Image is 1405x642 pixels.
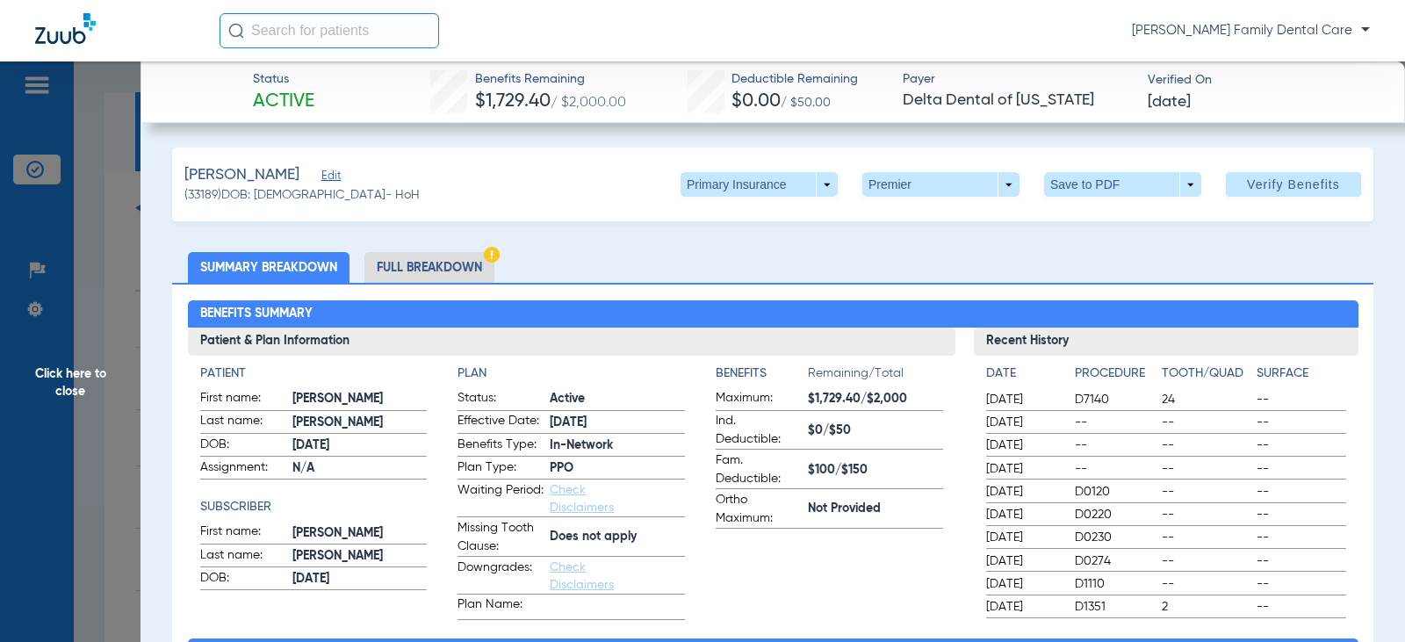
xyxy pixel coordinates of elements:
span: Does not apply [550,528,685,546]
app-breakdown-title: Benefits [716,364,808,389]
span: D0120 [1075,483,1155,501]
span: Waiting Period: [458,481,544,516]
span: [DATE] [292,436,428,455]
span: [DATE] [550,414,685,432]
span: -- [1162,552,1250,570]
span: D7140 [1075,391,1155,408]
span: N/A [292,459,428,478]
span: -- [1162,460,1250,478]
span: Benefits Remaining [475,70,626,89]
h4: Date [986,364,1060,383]
h4: Surface [1257,364,1345,383]
span: Deductible Remaining [731,70,858,89]
span: D0230 [1075,529,1155,546]
span: $0/$50 [808,422,943,440]
span: -- [1162,506,1250,523]
span: -- [1162,483,1250,501]
app-breakdown-title: Surface [1257,364,1345,389]
span: [DATE] [986,506,1060,523]
span: -- [1257,391,1345,408]
span: Assignment: [200,458,286,480]
h4: Patient [200,364,428,383]
span: First name: [200,389,286,410]
span: Payer [903,70,1132,89]
span: D0220 [1075,506,1155,523]
span: [DATE] [986,483,1060,501]
span: In-Network [550,436,685,455]
span: -- [1075,414,1155,431]
a: Check Disclaimers [550,484,614,514]
span: [DATE] [986,460,1060,478]
span: PPO [550,459,685,478]
img: Search Icon [228,23,244,39]
app-breakdown-title: Date [986,364,1060,389]
span: -- [1257,436,1345,454]
span: -- [1257,598,1345,616]
span: Ind. Deductible: [716,412,802,449]
span: [DATE] [1148,91,1191,113]
span: -- [1162,414,1250,431]
span: Status [253,70,314,89]
span: -- [1162,529,1250,546]
h2: Benefits Summary [188,300,1358,328]
span: D1110 [1075,575,1155,593]
span: [DATE] [986,552,1060,570]
app-breakdown-title: Procedure [1075,364,1155,389]
span: [PERSON_NAME] [292,524,428,543]
span: [DATE] [292,570,428,588]
h4: Benefits [716,364,808,383]
h4: Procedure [1075,364,1155,383]
span: D1351 [1075,598,1155,616]
span: [DATE] [986,391,1060,408]
span: 24 [1162,391,1250,408]
span: [PERSON_NAME] [292,547,428,566]
span: -- [1257,460,1345,478]
li: Summary Breakdown [188,252,349,283]
span: D0274 [1075,552,1155,570]
span: [PERSON_NAME] [292,390,428,408]
span: [DATE] [986,575,1060,593]
app-breakdown-title: Tooth/Quad [1162,364,1250,389]
span: $1,729.40/$2,000 [808,390,943,408]
span: Maximum: [716,389,802,410]
button: Premier [862,172,1020,197]
input: Search for patients [220,13,439,48]
img: Hazard [484,247,500,263]
span: 2 [1162,598,1250,616]
span: Benefits Type: [458,436,544,457]
h4: Subscriber [200,498,428,516]
span: Delta Dental of [US_STATE] [903,90,1132,112]
span: Active [253,90,314,114]
h4: Plan [458,364,685,383]
span: / $2,000.00 [551,96,626,110]
span: (33189) DOB: [DEMOGRAPHIC_DATA] - HoH [184,186,420,205]
span: Not Provided [808,500,943,518]
span: Verify Benefits [1247,177,1340,191]
span: [DATE] [986,436,1060,454]
span: Missing Tooth Clause: [458,519,544,556]
span: Status: [458,389,544,410]
span: Plan Type: [458,458,544,480]
span: -- [1257,414,1345,431]
span: [PERSON_NAME] [184,164,299,186]
span: [DATE] [986,529,1060,546]
span: $0.00 [731,92,781,111]
span: -- [1162,436,1250,454]
span: Ortho Maximum: [716,491,802,528]
span: -- [1257,483,1345,501]
span: -- [1162,575,1250,593]
button: Verify Benefits [1226,172,1361,197]
span: [DATE] [986,414,1060,431]
span: -- [1075,436,1155,454]
span: -- [1257,506,1345,523]
span: -- [1075,460,1155,478]
span: Effective Date: [458,412,544,433]
span: Active [550,390,685,408]
span: Last name: [200,412,286,433]
span: -- [1257,575,1345,593]
span: DOB: [200,436,286,457]
button: Primary Insurance [681,172,838,197]
a: Check Disclaimers [550,561,614,591]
